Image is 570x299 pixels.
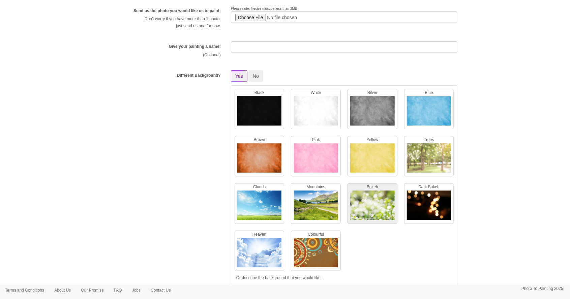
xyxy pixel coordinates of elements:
p: Silver [348,89,397,96]
a: Jobs [127,285,146,295]
p: Pink [291,136,340,143]
img: Colourful [294,238,338,271]
p: Yellow [348,136,397,143]
img: Heaven [237,238,281,271]
img: Silver [350,96,394,129]
p: Bokeh [348,184,397,191]
p: (Optional) [113,52,221,59]
img: Blue [407,96,451,129]
a: About Us [49,285,76,295]
img: Brown [237,143,281,176]
img: White [294,96,338,129]
label: Send us the photo you would like us to paint: [133,8,221,14]
p: Don't worry if you have more than 1 photo, just send us one for now. [113,15,221,30]
a: FAQ [109,285,127,295]
p: Or describe the background that you would like: [236,274,452,281]
img: Mountains [294,191,338,223]
p: Photo To Painting 2025 [521,285,563,292]
p: Dark Bokeh [404,184,454,191]
img: Clouds [237,191,281,223]
span: Please note, filesize must be less than 3MB [231,7,297,10]
img: Black [237,96,281,129]
a: Our Promise [76,285,109,295]
p: Heaven [235,231,284,238]
button: Yes [231,70,247,82]
img: Trees [407,143,451,176]
p: Colourful [291,231,340,238]
p: White [291,89,340,96]
img: Pink [294,143,338,176]
p: Trees [404,136,454,143]
p: Mountains [291,184,340,191]
p: Blue [404,89,454,96]
label: Different Background? [177,73,221,78]
img: Bokeh [350,191,394,223]
a: Contact Us [146,285,176,295]
p: Clouds [235,184,284,191]
img: Yellow [350,143,394,176]
p: Black [235,89,284,96]
label: Give your painting a name: [169,44,221,49]
img: Dark Bokeh [407,191,451,223]
button: No [248,70,263,82]
p: Brown [235,136,284,143]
